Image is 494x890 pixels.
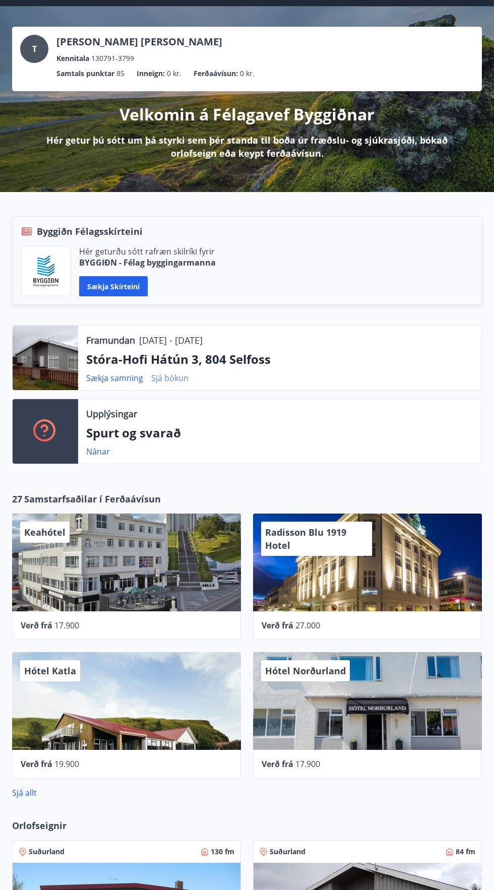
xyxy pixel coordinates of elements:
p: Hér geturðu sótt rafræn skilríki fyrir [79,246,216,257]
span: Verð frá [262,758,293,770]
span: Verð frá [262,620,293,631]
button: Sækja skírteini [79,276,148,296]
p: Framundan [86,334,135,347]
span: 17.900 [54,620,79,631]
p: Spurt og svarað [86,424,473,441]
span: Hótel Norðurland [265,665,346,677]
span: 84 fm [456,847,475,857]
span: Samstarfsaðilar í Ferðaávísun [24,492,161,505]
span: Radisson Blu 1919 Hotel [265,526,346,551]
span: 130791-3799 [91,53,134,64]
p: [PERSON_NAME] [PERSON_NAME] [56,35,222,49]
p: Upplýsingar [86,407,137,420]
img: BKlGVmlTW1Qrz68WFGMFQUcXHWdQd7yePWMkvn3i.png [29,254,63,288]
a: Sækja samning [86,372,143,384]
span: 0 kr. [167,68,181,79]
span: Suðurland [270,847,305,857]
span: 19.900 [54,758,79,770]
span: T [32,43,37,54]
span: Byggiðn Félagsskírteini [37,225,143,238]
span: 130 fm [211,847,234,857]
span: Orlofseignir [12,819,67,832]
span: 27 [12,492,22,505]
a: Sjá bókun [151,372,189,384]
span: Verð frá [21,758,52,770]
p: Hér getur þú sótt um þá styrki sem þér standa til boða úr fræðslu- og sjúkrasjóði, bókað orlofsei... [28,134,466,160]
p: [DATE] - [DATE] [139,334,203,347]
p: BYGGIÐN - Félag byggingarmanna [79,257,216,268]
p: Inneign : [137,68,165,79]
p: Stóra-Hofi Hátún 3, 804 Selfoss [86,351,473,368]
span: 85 [116,68,125,79]
span: Suðurland [29,847,65,857]
p: Kennitala [56,53,89,64]
p: Ferðaávísun : [194,68,238,79]
a: Nánar [86,446,110,457]
span: 0 kr. [240,68,255,79]
span: 27.000 [295,620,320,631]
span: Hótel Katla [24,665,76,677]
a: Sjá allt [12,787,37,798]
p: Velkomin á Félagavef Byggiðnar [119,103,375,125]
span: Keahótel [24,526,66,538]
span: Verð frá [21,620,52,631]
span: 17.900 [295,758,320,770]
p: Samtals punktar [56,68,114,79]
